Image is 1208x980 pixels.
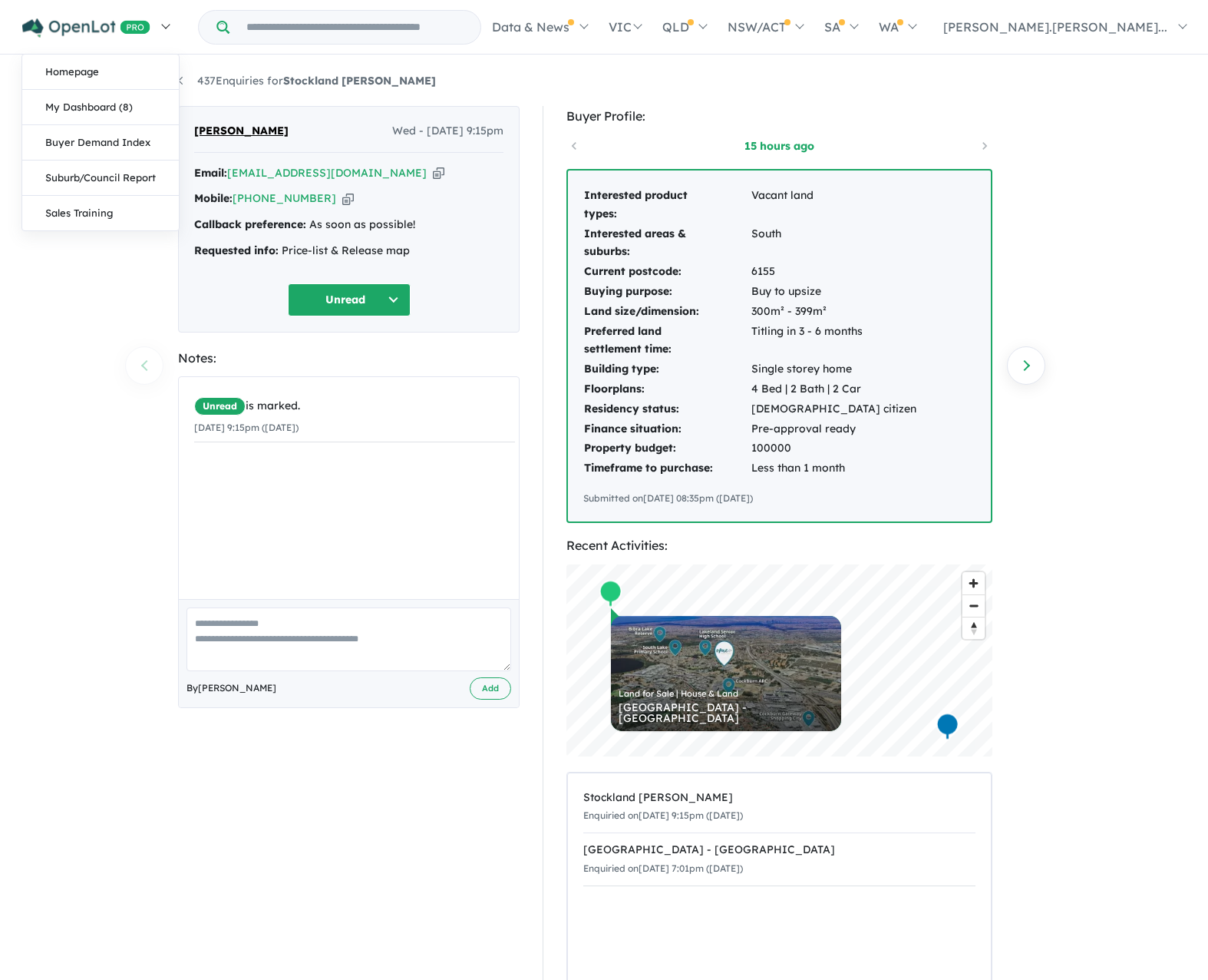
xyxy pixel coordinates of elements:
[194,243,279,257] strong: Requested info:
[194,191,233,205] strong: Mobile:
[751,302,917,322] td: 300m² - 399m²
[583,262,751,282] td: Current postcode:
[178,348,520,369] div: Notes:
[288,283,411,316] button: Unread
[233,11,477,44] input: Try estate name, suburb, builder or developer
[178,74,436,88] a: 437Enquiries forStockland [PERSON_NAME]
[583,862,743,874] small: Enquiried on [DATE] 7:01pm ([DATE])
[583,322,751,360] td: Preferred land settlement time:
[194,242,503,260] div: Price-list & Release map
[751,262,917,282] td: 6155
[22,161,179,196] a: Suburb/Council Report
[227,166,427,180] a: [EMAIL_ADDRESS][DOMAIN_NAME]
[583,419,751,439] td: Finance situation:
[566,106,992,127] div: Buyer Profile:
[233,191,336,205] a: [PHONE_NUMBER]
[194,397,246,416] span: Unread
[22,90,179,125] a: My Dashboard (8)
[751,359,917,379] td: Single storey home
[943,19,1167,35] span: [PERSON_NAME].[PERSON_NAME]...
[583,302,751,322] td: Land size/dimension:
[583,439,751,459] td: Property budget:
[583,399,751,419] td: Residency status:
[583,809,743,821] small: Enquiried on [DATE] 9:15pm ([DATE])
[751,322,917,360] td: Titling in 3 - 6 months
[583,459,751,478] td: Timeframe to purchase:
[751,439,917,459] td: 100000
[194,122,289,141] span: [PERSON_NAME]
[751,186,917,224] td: Vacant land
[583,841,975,859] div: [GEOGRAPHIC_DATA] - [GEOGRAPHIC_DATA]
[470,677,511,700] button: Add
[194,217,306,231] strong: Callback preference:
[714,138,844,154] a: 15 hours ago
[194,216,503,234] div: As soon as possible!
[186,680,276,696] span: By [PERSON_NAME]
[619,702,833,723] div: [GEOGRAPHIC_DATA] - [GEOGRAPHIC_DATA]
[342,190,354,207] button: Copy
[433,165,444,181] button: Copy
[936,713,959,741] div: Map marker
[22,196,179,230] a: Sales Training
[751,459,917,478] td: Less than 1 month
[194,166,227,180] strong: Email:
[583,789,975,807] div: Stockland [PERSON_NAME]
[22,125,179,161] a: Buyer Demand Index
[194,422,299,433] small: [DATE] 9:15pm ([DATE])
[283,74,436,88] strong: Stockland [PERSON_NAME]
[583,359,751,379] td: Building type:
[583,186,751,224] td: Interested product types:
[751,379,917,399] td: 4 Bed | 2 Bath | 2 Car
[962,617,985,639] button: Reset bearing to north
[751,224,917,263] td: South
[962,594,985,617] button: Zoom out
[178,72,1030,91] nav: breadcrumb
[962,572,985,594] button: Zoom in
[22,55,179,90] a: Homepage
[566,564,992,757] canvas: Map
[751,399,917,419] td: [DEMOGRAPHIC_DATA] citizen
[962,595,985,617] span: Zoom out
[751,419,917,439] td: Pre-approval ready
[583,833,975,886] a: [GEOGRAPHIC_DATA] - [GEOGRAPHIC_DATA]Enquiried on[DATE] 7:01pm ([DATE])
[583,224,751,263] td: Interested areas & suburbs:
[392,122,503,141] span: Wed - [DATE] 9:15pm
[583,379,751,399] td: Floorplans:
[566,535,992,556] div: Recent Activities:
[751,282,917,302] td: Buy to upsize
[599,580,622,608] div: Map marker
[611,616,841,731] a: Land for Sale | House & Land [GEOGRAPHIC_DATA] - [GEOGRAPHIC_DATA]
[583,491,975,506] div: Submitted on [DATE] 08:35pm ([DATE])
[619,690,833,698] div: Land for Sale | House & Land
[22,18,150,38] img: Openlot PRO Logo White
[583,282,751,302] td: Buying purpose:
[583,781,975,834] a: Stockland [PERSON_NAME]Enquiried on[DATE] 9:15pm ([DATE])
[194,397,515,416] div: is marked.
